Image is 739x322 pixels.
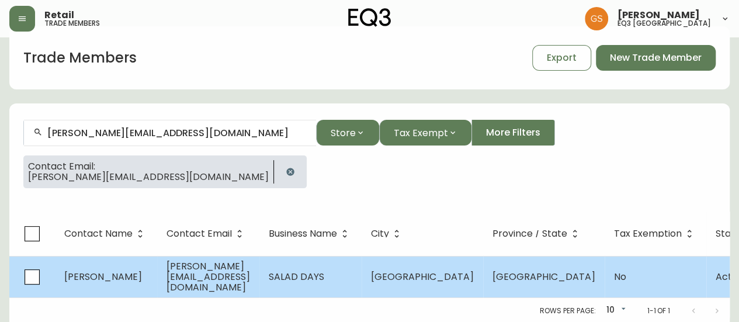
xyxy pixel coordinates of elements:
button: New Trade Member [596,45,716,71]
img: logo [348,8,391,27]
span: More Filters [486,126,540,139]
span: Business Name [269,228,352,239]
input: Search [47,127,307,139]
span: City [371,228,404,239]
button: Export [532,45,591,71]
span: Tax Exemption [614,230,682,237]
span: SALAD DAYS [269,270,324,283]
span: Export [547,51,577,64]
span: New Trade Member [610,51,702,64]
p: 1-1 of 1 [647,306,670,316]
span: [PERSON_NAME] [617,11,700,20]
button: Tax Exempt [379,120,471,146]
span: Tax Exemption [614,228,697,239]
h5: trade members [44,20,100,27]
img: 6b403d9c54a9a0c30f681d41f5fc2571 [585,7,608,30]
h1: Trade Members [23,48,137,68]
span: [PERSON_NAME] [64,270,142,283]
span: Contact Name [64,228,148,239]
span: No [614,270,626,283]
span: [GEOGRAPHIC_DATA] [492,270,595,283]
span: City [371,230,389,237]
span: Tax Exempt [394,126,448,140]
span: [PERSON_NAME][EMAIL_ADDRESS][DOMAIN_NAME] [28,172,269,182]
span: Business Name [269,230,337,237]
button: More Filters [471,120,555,146]
span: [GEOGRAPHIC_DATA] [371,270,474,283]
span: Province / State [492,228,582,239]
span: Contact Name [64,230,133,237]
span: Store [331,126,356,140]
p: Rows per page: [540,306,595,316]
span: Contact Email: [28,161,269,172]
span: Retail [44,11,74,20]
span: [PERSON_NAME][EMAIL_ADDRESS][DOMAIN_NAME] [166,259,250,294]
h5: eq3 [GEOGRAPHIC_DATA] [617,20,711,27]
button: Store [316,120,379,146]
span: Contact Email [166,228,247,239]
div: 10 [600,301,628,320]
span: Province / State [492,230,567,237]
span: Contact Email [166,230,232,237]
